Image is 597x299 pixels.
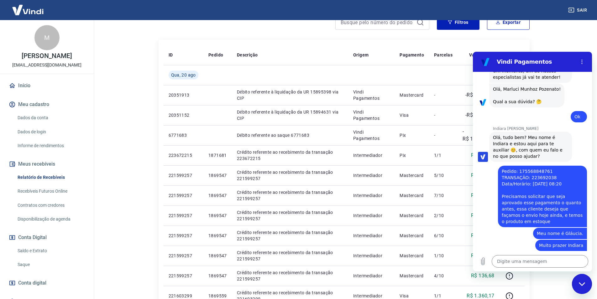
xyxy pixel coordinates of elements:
p: - [434,92,453,98]
p: -R$ 1.366,84 [465,91,495,99]
a: Contratos com credores [15,199,86,212]
p: Intermediador [353,293,390,299]
p: Visa [400,112,424,118]
a: Saldo e Extrato [15,244,86,257]
p: Pix [400,152,424,158]
p: Intermediador [353,212,390,219]
p: Intermediador [353,273,390,279]
button: Filtros [437,15,479,30]
p: 6771683 [169,132,198,138]
p: Pedido [208,52,223,58]
p: Pix [400,132,424,138]
p: 20351913 [169,92,198,98]
a: Saque [15,258,86,271]
p: Parcelas [434,52,453,58]
p: 221603299 [169,293,198,299]
p: 1869559 [208,293,227,299]
p: 4/10 [434,273,453,279]
p: Mastercard [400,212,424,219]
a: Recebíveis Futuros Online [15,185,86,198]
p: - [434,132,453,138]
p: 221599257 [169,212,198,219]
p: Crédito referente ao recebimento da transação 221599257 [237,249,343,262]
p: 5/10 [434,172,453,179]
p: Crédito referente ao recebimento da transação 221599257 [237,169,343,182]
p: -R$ 11.925,78 [463,128,495,143]
p: R$ 136,68 [471,172,495,179]
a: Disponibilização de agenda [15,213,86,226]
p: R$ 136,68 [471,232,495,239]
a: Início [8,79,86,93]
p: Valor Líq. [469,52,490,58]
p: 1869547 [208,192,227,199]
p: [PERSON_NAME] [22,53,72,59]
p: Crédito referente ao recebimento da transação 221599257 [237,229,343,242]
p: Débito referente à liquidação da UR 15894631 via CIP [237,109,343,121]
p: 1871681 [208,152,227,158]
p: 221599257 [169,273,198,279]
iframe: Janela de mensagens [473,52,592,271]
p: Crédito referente ao recebimento da transação 221599257 [237,270,343,282]
p: 221599257 [169,232,198,239]
p: Origem [353,52,369,58]
p: Débito referente ao saque 6771683 [237,132,343,138]
p: R$ 136,68 [471,252,495,259]
p: [EMAIL_ADDRESS][DOMAIN_NAME] [12,62,81,68]
a: Conta digital [8,276,86,290]
p: Mastercard [400,253,424,259]
p: Vindi Pagamentos [353,129,390,141]
p: R$ 136,68 [471,192,495,199]
p: Crédito referente ao recebimento da transação 221599257 [237,209,343,222]
button: Meu cadastro [8,98,86,111]
p: Pagamento [400,52,424,58]
p: 6/10 [434,232,453,239]
p: - [434,112,453,118]
p: Intermediador [353,152,390,158]
p: Crédito referente ao recebimento da transação 223672215 [237,149,343,162]
button: Conta Digital [8,231,86,244]
input: Busque pelo número do pedido [341,18,414,27]
p: 1869547 [208,212,227,219]
span: Qua, 20 ago [171,72,196,78]
p: Vindi Pagamentos [353,109,390,121]
a: Dados de login [15,125,86,138]
a: Relatório de Recebíveis [15,171,86,184]
p: Mastercard [400,172,424,179]
p: 223672215 [169,152,198,158]
iframe: Botão para abrir a janela de mensagens, conversa em andamento [572,274,592,294]
p: Intermediador [353,253,390,259]
p: Débito referente à liquidação da UR 15895398 via CIP [237,89,343,101]
p: 1/1 [434,152,453,158]
a: Dados da conta [15,111,86,124]
p: Mastercard [400,92,424,98]
button: Sair [567,4,589,16]
a: Informe de rendimentos [15,139,86,152]
img: Vindi [8,0,48,19]
p: -R$ 6.523,42 [465,111,495,119]
p: Intermediador [353,192,390,199]
p: Mastercard [400,192,424,199]
p: 20351152 [169,112,198,118]
p: 1869547 [208,172,227,179]
p: Crédito referente ao recebimento da transação 221599257 [237,189,343,202]
button: Exportar [487,15,530,30]
p: 1/1 [434,293,453,299]
p: 1/10 [434,253,453,259]
p: 221599257 [169,192,198,199]
p: Descrição [237,52,258,58]
p: 1869547 [208,273,227,279]
p: 221599257 [169,172,198,179]
p: 2/10 [434,212,453,219]
p: 7/10 [434,192,453,199]
p: Mastercard [400,273,424,279]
